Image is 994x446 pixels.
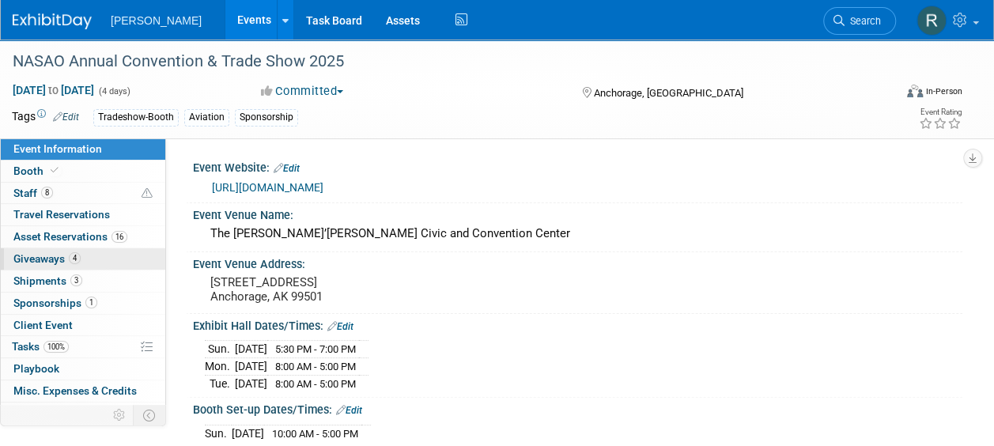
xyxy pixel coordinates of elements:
[232,425,264,441] td: [DATE]
[43,341,69,353] span: 100%
[275,378,356,390] span: 8:00 AM - 5:00 PM
[13,319,73,331] span: Client Event
[1,161,165,182] a: Booth
[205,221,951,246] div: The [PERSON_NAME]’[PERSON_NAME] Civic and Convention Center
[275,361,356,372] span: 8:00 AM - 5:00 PM
[13,13,92,29] img: ExhibitDay
[336,405,362,416] a: Edit
[327,321,353,332] a: Edit
[235,358,267,376] td: [DATE]
[255,83,350,100] button: Committed
[205,375,235,391] td: Tue.
[13,297,97,309] span: Sponsorships
[275,343,356,355] span: 5:30 PM - 7:00 PM
[184,109,229,126] div: Aviation
[1,204,165,225] a: Travel Reservations
[193,156,962,176] div: Event Website:
[205,358,235,376] td: Mon.
[917,6,947,36] img: Rebecca Deis
[12,108,79,127] td: Tags
[41,187,53,198] span: 8
[13,230,127,243] span: Asset Reservations
[12,83,95,97] span: [DATE] [DATE]
[134,405,166,425] td: Toggle Event Tabs
[193,314,962,334] div: Exhibit Hall Dates/Times:
[907,85,923,97] img: Format-Inperson.png
[919,108,962,116] div: Event Rating
[69,252,81,264] span: 4
[274,163,300,174] a: Edit
[1,315,165,336] a: Client Event
[53,111,79,123] a: Edit
[823,7,896,35] a: Search
[235,109,298,126] div: Sponsorship
[1,248,165,270] a: Giveaways4
[193,252,962,272] div: Event Venue Address:
[845,15,881,27] span: Search
[193,398,962,418] div: Booth Set-up Dates/Times:
[205,341,235,358] td: Sun.
[824,82,962,106] div: Event Format
[1,183,165,204] a: Staff8
[235,375,267,391] td: [DATE]
[193,203,962,223] div: Event Venue Name:
[235,341,267,358] td: [DATE]
[93,109,179,126] div: Tradeshow-Booth
[594,87,743,99] span: Anchorage, [GEOGRAPHIC_DATA]
[925,85,962,97] div: In-Person
[272,428,358,440] span: 10:00 AM - 5:00 PM
[13,187,53,199] span: Staff
[13,274,82,287] span: Shipments
[1,336,165,357] a: Tasks100%
[1,358,165,380] a: Playbook
[1,380,165,402] a: Misc. Expenses & Credits
[51,166,59,175] i: Booth reservation complete
[97,86,130,96] span: (4 days)
[13,142,102,155] span: Event Information
[106,405,134,425] td: Personalize Event Tab Strip
[85,297,97,308] span: 1
[13,384,137,397] span: Misc. Expenses & Credits
[111,231,127,243] span: 16
[142,187,153,201] span: Potential Scheduling Conflict -- at least one attendee is tagged in another overlapping event.
[111,14,202,27] span: [PERSON_NAME]
[13,208,110,221] span: Travel Reservations
[1,138,165,160] a: Event Information
[212,181,323,194] a: [URL][DOMAIN_NAME]
[13,164,62,177] span: Booth
[12,340,69,353] span: Tasks
[13,362,59,375] span: Playbook
[205,425,232,441] td: Sun.
[70,274,82,286] span: 3
[1,293,165,314] a: Sponsorships1
[13,252,81,265] span: Giveaways
[1,226,165,248] a: Asset Reservations16
[210,275,496,304] pre: [STREET_ADDRESS] Anchorage, AK 99501
[1,270,165,292] a: Shipments3
[7,47,881,76] div: NASAO Annual Convention & Trade Show 2025
[46,84,61,96] span: to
